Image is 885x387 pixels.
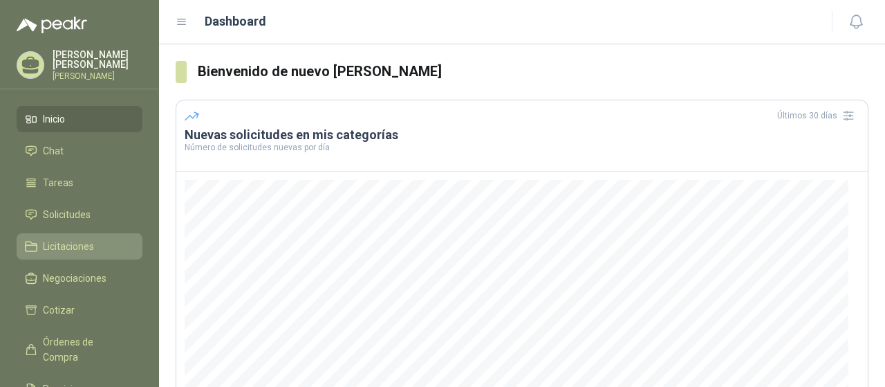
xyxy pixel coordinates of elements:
a: Chat [17,138,142,164]
span: Inicio [43,111,65,127]
a: Solicitudes [17,201,142,228]
span: Cotizar [43,303,75,318]
div: Últimos 30 días [777,105,859,127]
span: Órdenes de Compra [43,334,129,365]
h1: Dashboard [205,12,266,31]
img: Logo peakr [17,17,87,33]
p: Número de solicitudes nuevas por día [185,143,859,152]
span: Negociaciones [43,271,106,286]
a: Órdenes de Compra [17,329,142,370]
span: Solicitudes [43,207,91,222]
span: Licitaciones [43,239,94,254]
span: Tareas [43,175,73,190]
p: [PERSON_NAME] [PERSON_NAME] [53,50,142,69]
a: Negociaciones [17,265,142,291]
a: Cotizar [17,297,142,323]
a: Licitaciones [17,233,142,260]
a: Tareas [17,170,142,196]
h3: Bienvenido de nuevo [PERSON_NAME] [198,61,869,82]
span: Chat [43,143,64,159]
p: [PERSON_NAME] [53,72,142,80]
h3: Nuevas solicitudes en mis categorías [185,127,859,143]
a: Inicio [17,106,142,132]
